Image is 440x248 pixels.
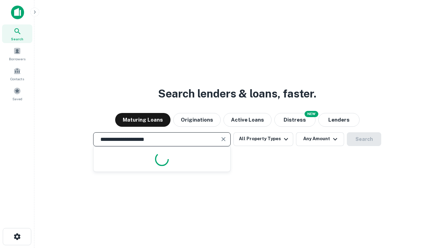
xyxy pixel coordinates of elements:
span: Search [11,36,23,42]
h3: Search lenders & loans, faster. [158,85,316,102]
a: Contacts [2,64,32,83]
a: Borrowers [2,44,32,63]
button: Search distressed loans with lien and other non-mortgage details. [274,113,316,127]
button: Lenders [318,113,360,127]
span: Contacts [10,76,24,82]
img: capitalize-icon.png [11,6,24,19]
span: Saved [12,96,22,102]
button: Maturing Loans [115,113,170,127]
button: Clear [219,134,228,144]
a: Saved [2,84,32,103]
button: All Property Types [233,132,293,146]
button: Originations [173,113,221,127]
iframe: Chat Widget [406,193,440,226]
button: Active Loans [223,113,272,127]
span: Borrowers [9,56,25,62]
div: NEW [305,111,318,117]
button: Any Amount [296,132,344,146]
a: Search [2,24,32,43]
